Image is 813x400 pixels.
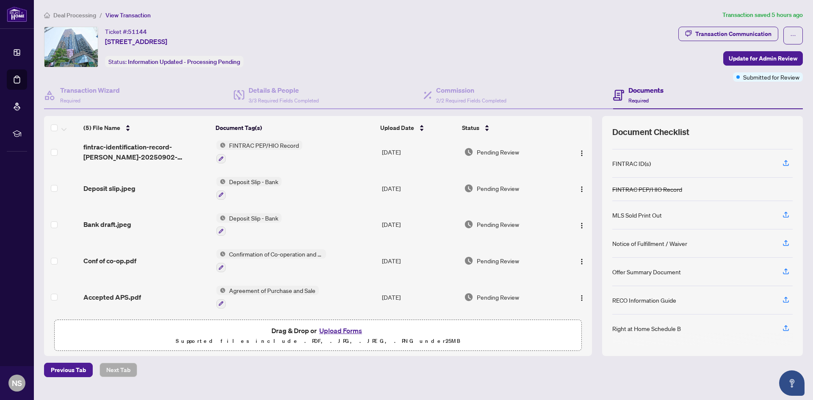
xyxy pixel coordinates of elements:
[477,220,519,229] span: Pending Review
[612,239,687,248] div: Notice of Fulfillment / Waiver
[477,256,519,265] span: Pending Review
[729,52,797,65] span: Update for Admin Review
[55,320,581,351] span: Drag & Drop orUpload FormsSupported files include .PDF, .JPG, .JPEG, .PNG under25MB
[105,56,243,67] div: Status:
[612,267,681,276] div: Offer Summary Document
[464,256,473,265] img: Document Status
[249,97,319,104] span: 3/3 Required Fields Completed
[317,325,365,336] button: Upload Forms
[436,85,506,95] h4: Commission
[575,254,589,268] button: Logo
[83,256,136,266] span: Conf of co-op.pdf
[578,222,585,229] img: Logo
[216,177,226,186] img: Status Icon
[723,51,803,66] button: Update for Admin Review
[7,6,27,22] img: logo
[12,377,22,389] span: NS
[226,213,282,223] span: Deposit Slip - Bank
[578,150,585,157] img: Logo
[216,141,226,150] img: Status Icon
[271,325,365,336] span: Drag & Drop or
[379,134,461,170] td: [DATE]
[216,213,226,223] img: Status Icon
[80,116,212,140] th: (5) File Name
[44,12,50,18] span: home
[779,370,805,396] button: Open asap
[83,123,120,132] span: (5) File Name
[212,116,377,140] th: Document Tag(s)
[612,126,689,138] span: Document Checklist
[380,123,414,132] span: Upload Date
[678,27,778,41] button: Transaction Communication
[722,10,803,20] article: Transaction saved 5 hours ago
[83,219,131,229] span: Bank draft.jpeg
[105,36,167,47] span: [STREET_ADDRESS]
[379,207,461,243] td: [DATE]
[83,142,209,162] span: fintrac-identification-record-[PERSON_NAME]-20250902-153845.pdf
[51,363,86,377] span: Previous Tab
[459,116,561,140] th: Status
[379,170,461,207] td: [DATE]
[105,27,147,36] div: Ticket #:
[60,336,576,346] p: Supported files include .PDF, .JPG, .JPEG, .PNG under 25 MB
[83,292,141,302] span: Accepted APS.pdf
[60,85,120,95] h4: Transaction Wizard
[216,213,282,236] button: Status IconDeposit Slip - Bank
[464,292,473,302] img: Document Status
[628,85,664,95] h4: Documents
[477,147,519,157] span: Pending Review
[695,27,772,41] div: Transaction Communication
[44,27,98,67] img: IMG-C12321177_1.jpg
[464,220,473,229] img: Document Status
[578,186,585,193] img: Logo
[464,184,473,193] img: Document Status
[216,286,319,309] button: Status IconAgreement of Purchase and Sale
[743,72,799,82] span: Submitted for Review
[226,177,282,186] span: Deposit Slip - Bank
[436,97,506,104] span: 2/2 Required Fields Completed
[379,279,461,315] td: [DATE]
[226,141,302,150] span: FINTRAC PEP/HIO Record
[379,243,461,279] td: [DATE]
[578,295,585,301] img: Logo
[462,123,479,132] span: Status
[216,141,302,163] button: Status IconFINTRAC PEP/HIO Record
[612,159,651,168] div: FINTRAC ID(s)
[105,11,151,19] span: View Transaction
[53,11,96,19] span: Deal Processing
[216,249,226,259] img: Status Icon
[575,145,589,159] button: Logo
[612,210,662,220] div: MLS Sold Print Out
[612,324,681,333] div: Right at Home Schedule B
[578,258,585,265] img: Logo
[612,185,682,194] div: FINTRAC PEP/HIO Record
[100,10,102,20] li: /
[60,97,80,104] span: Required
[575,182,589,195] button: Logo
[377,116,459,140] th: Upload Date
[477,292,519,302] span: Pending Review
[612,295,676,305] div: RECO Information Guide
[477,184,519,193] span: Pending Review
[128,28,147,36] span: 51144
[44,363,93,377] button: Previous Tab
[575,290,589,304] button: Logo
[575,218,589,231] button: Logo
[226,249,326,259] span: Confirmation of Co-operation and Representation—Buyer/Seller
[216,286,226,295] img: Status Icon
[128,58,240,66] span: Information Updated - Processing Pending
[83,183,135,193] span: Deposit slip.jpeg
[226,286,319,295] span: Agreement of Purchase and Sale
[216,177,282,200] button: Status IconDeposit Slip - Bank
[216,249,326,272] button: Status IconConfirmation of Co-operation and Representation—Buyer/Seller
[249,85,319,95] h4: Details & People
[100,363,137,377] button: Next Tab
[628,97,649,104] span: Required
[464,147,473,157] img: Document Status
[790,33,796,39] span: ellipsis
